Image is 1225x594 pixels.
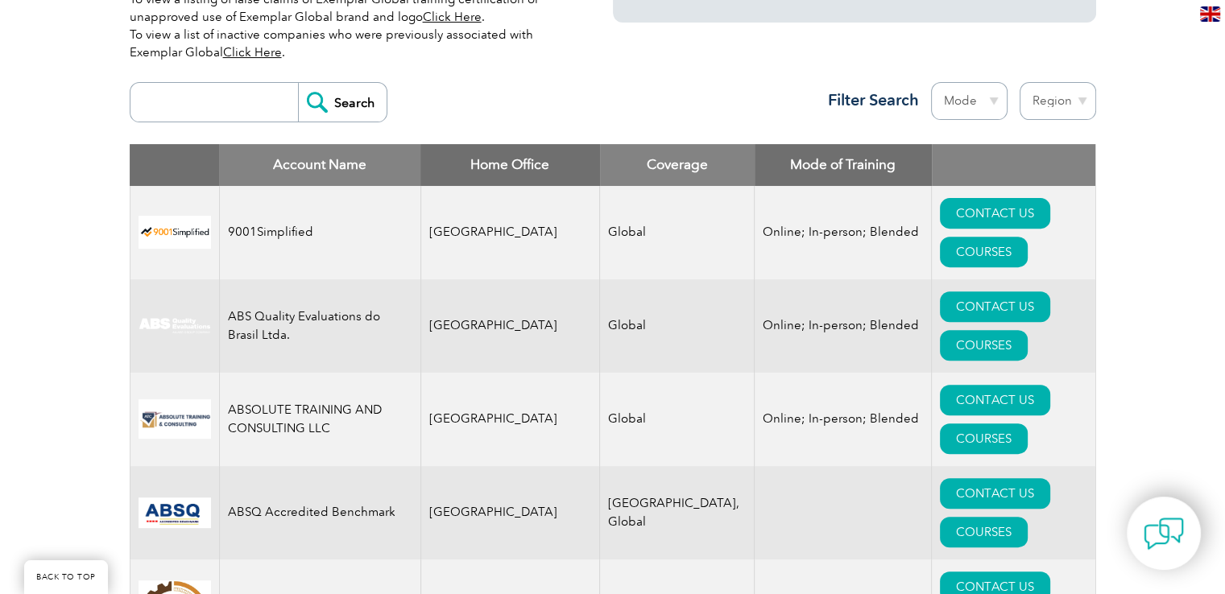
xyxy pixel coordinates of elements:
[940,330,1028,361] a: COURSES
[139,216,211,249] img: 37c9c059-616f-eb11-a812-002248153038-logo.png
[139,399,211,439] img: 16e092f6-eadd-ed11-a7c6-00224814fd52-logo.png
[940,517,1028,547] a: COURSES
[420,373,600,466] td: [GEOGRAPHIC_DATA]
[219,144,420,186] th: Account Name: activate to sort column descending
[600,466,755,559] td: [GEOGRAPHIC_DATA], Global
[600,186,755,279] td: Global
[420,186,600,279] td: [GEOGRAPHIC_DATA]
[600,144,755,186] th: Coverage: activate to sort column ascending
[298,83,387,122] input: Search
[219,373,420,466] td: ABSOLUTE TRAINING AND CONSULTING LLC
[219,466,420,559] td: ABSQ Accredited Benchmark
[755,279,932,373] td: Online; In-person; Blended
[423,10,482,24] a: Click Here
[940,198,1050,229] a: CONTACT US
[219,279,420,373] td: ABS Quality Evaluations do Brasil Ltda.
[420,466,600,559] td: [GEOGRAPHIC_DATA]
[600,373,755,466] td: Global
[223,45,282,60] a: Click Here
[24,560,108,594] a: BACK TO TOP
[940,423,1028,454] a: COURSES
[940,478,1050,509] a: CONTACT US
[420,144,600,186] th: Home Office: activate to sort column ascending
[755,373,932,466] td: Online; In-person; Blended
[1200,6,1220,22] img: en
[932,144,1095,186] th: : activate to sort column ascending
[940,291,1050,322] a: CONTACT US
[219,186,420,279] td: 9001Simplified
[139,317,211,335] img: c92924ac-d9bc-ea11-a814-000d3a79823d-logo.jpg
[755,186,932,279] td: Online; In-person; Blended
[420,279,600,373] td: [GEOGRAPHIC_DATA]
[139,497,211,528] img: cc24547b-a6e0-e911-a812-000d3a795b83-logo.png
[755,144,932,186] th: Mode of Training: activate to sort column ascending
[1144,514,1184,554] img: contact-chat.png
[940,385,1050,415] a: CONTACT US
[818,90,919,110] h3: Filter Search
[940,237,1028,267] a: COURSES
[600,279,755,373] td: Global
